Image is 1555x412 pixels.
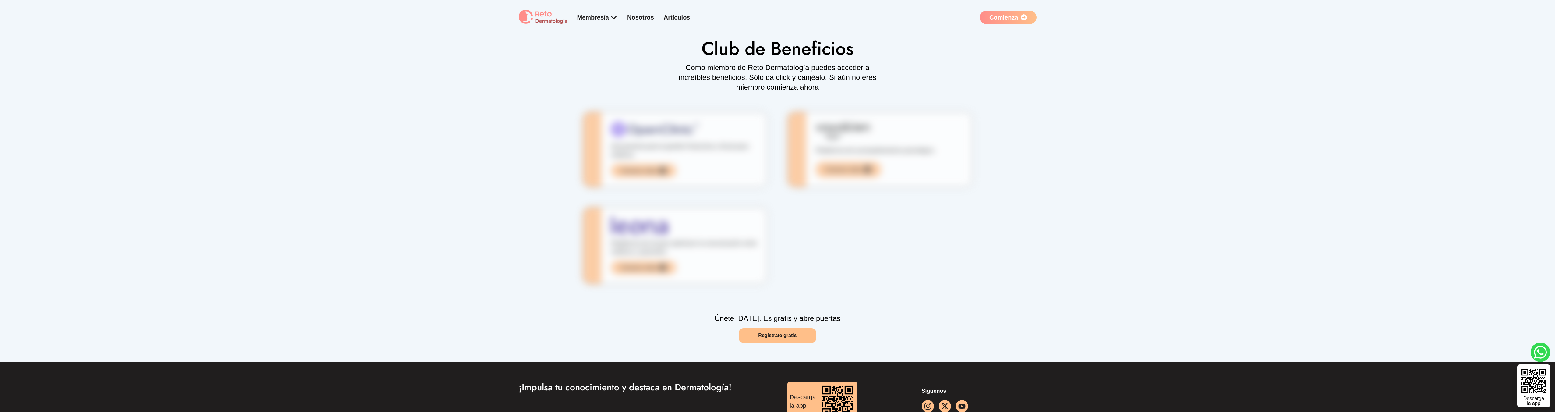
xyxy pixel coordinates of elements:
a: Nosotros [627,14,654,21]
a: Regístrate gratis [739,328,816,343]
p: Como miembro de Reto Dermatología puedes acceder a increíbles beneficios. Sólo da click y canjéal... [675,63,880,92]
h3: ¡Impulsa tu conocimiento y destaca en Dermatología! [519,382,768,393]
a: Artículos [664,14,690,21]
div: Membresía [577,13,618,22]
p: Síguenos [922,387,1037,395]
h1: Club de Beneficios [519,30,1037,58]
a: Comienza [980,11,1036,24]
p: Únete [DATE]. Es gratis y abre puertas [2,314,1553,323]
img: logo Reto dermatología [519,10,567,25]
a: whatsapp button [1531,343,1550,362]
div: Descarga la app [1523,396,1544,406]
